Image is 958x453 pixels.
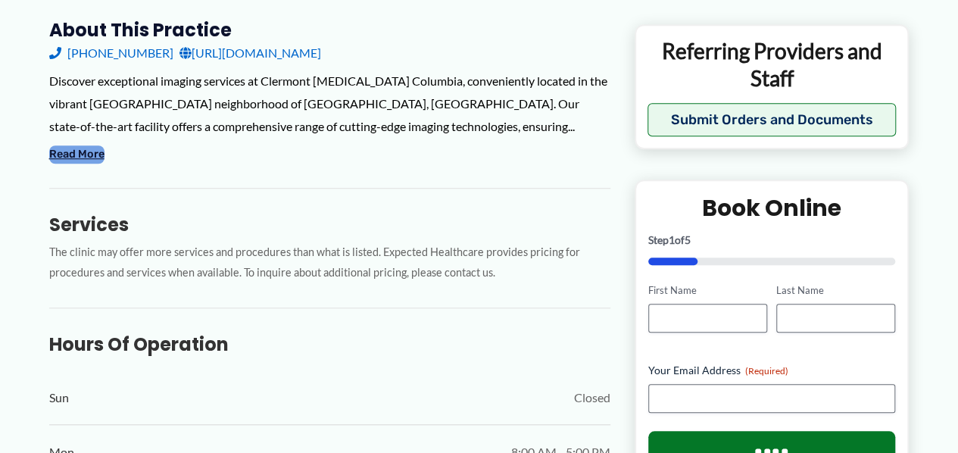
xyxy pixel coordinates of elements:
[49,145,105,164] button: Read More
[49,18,610,42] h3: About this practice
[745,365,788,376] span: (Required)
[669,234,675,247] span: 1
[648,37,897,92] p: Referring Providers and Staff
[574,386,610,409] span: Closed
[49,42,173,64] a: [PHONE_NUMBER]
[49,70,610,137] div: Discover exceptional imaging services at Clermont [MEDICAL_DATA] Columbia, conveniently located i...
[648,104,897,137] button: Submit Orders and Documents
[648,284,767,298] label: First Name
[49,213,610,236] h3: Services
[776,284,895,298] label: Last Name
[49,242,610,283] p: The clinic may offer more services and procedures than what is listed. Expected Healthcare provid...
[648,236,896,246] p: Step of
[685,234,691,247] span: 5
[49,386,69,409] span: Sun
[179,42,321,64] a: [URL][DOMAIN_NAME]
[648,194,896,223] h2: Book Online
[648,363,896,378] label: Your Email Address
[49,333,610,356] h3: Hours of Operation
